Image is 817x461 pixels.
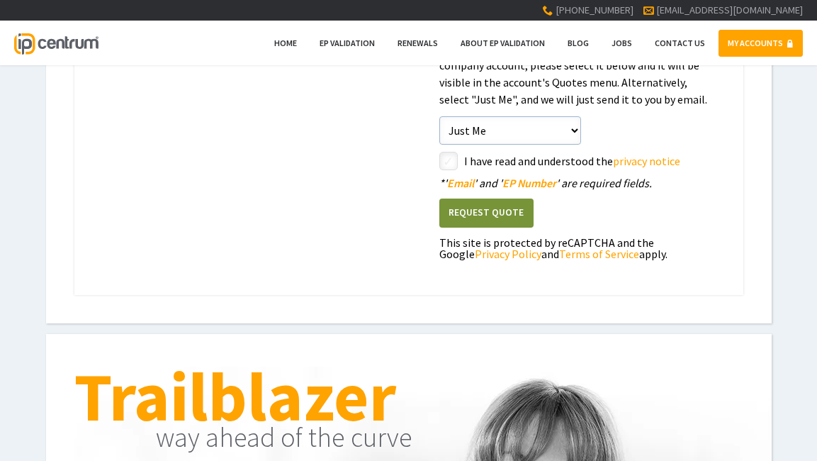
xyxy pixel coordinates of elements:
span: Email [447,176,474,190]
span: Jobs [612,38,632,48]
a: Renewals [388,30,447,57]
a: Privacy Policy [475,247,541,261]
span: Blog [568,38,589,48]
button: Request Quote [439,199,534,228]
a: About EP Validation [451,30,554,57]
span: Contact Us [655,38,705,48]
span: EP Number [502,176,556,190]
span: About EP Validation [461,38,545,48]
div: ' ' and ' ' are required fields. [439,177,715,189]
div: This site is protected by reCAPTCHA and the Google and apply. [439,237,715,260]
span: EP Validation [320,38,375,48]
label: I have read and understood the [464,152,715,170]
span: Renewals [398,38,438,48]
a: MY ACCOUNTS [719,30,803,57]
span: [PHONE_NUMBER] [556,4,633,16]
label: styled-checkbox [439,152,458,170]
span: Home [274,38,297,48]
a: EP Validation [310,30,384,57]
a: Home [265,30,306,57]
a: Terms of Service [559,247,639,261]
a: [EMAIL_ADDRESS][DOMAIN_NAME] [656,4,803,16]
a: Contact Us [646,30,714,57]
a: IP Centrum [14,21,98,65]
p: If you would like this quote to be associated with a company account, please select it below and ... [439,40,715,108]
a: Blog [558,30,598,57]
a: Jobs [602,30,641,57]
